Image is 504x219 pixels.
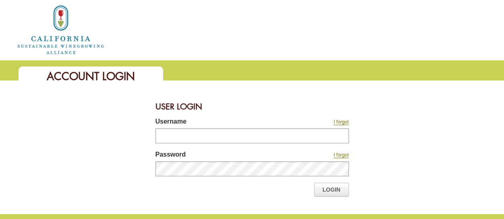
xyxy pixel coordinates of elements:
[156,150,280,161] label: Password
[334,152,348,158] a: I forgot
[156,97,349,117] div: User Login
[47,69,135,83] span: Account Login
[17,4,105,56] img: logo_cswa2x.png
[314,183,349,196] a: Login
[334,119,348,125] a: I forgot
[17,26,105,33] a: Home
[156,117,280,128] label: Username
